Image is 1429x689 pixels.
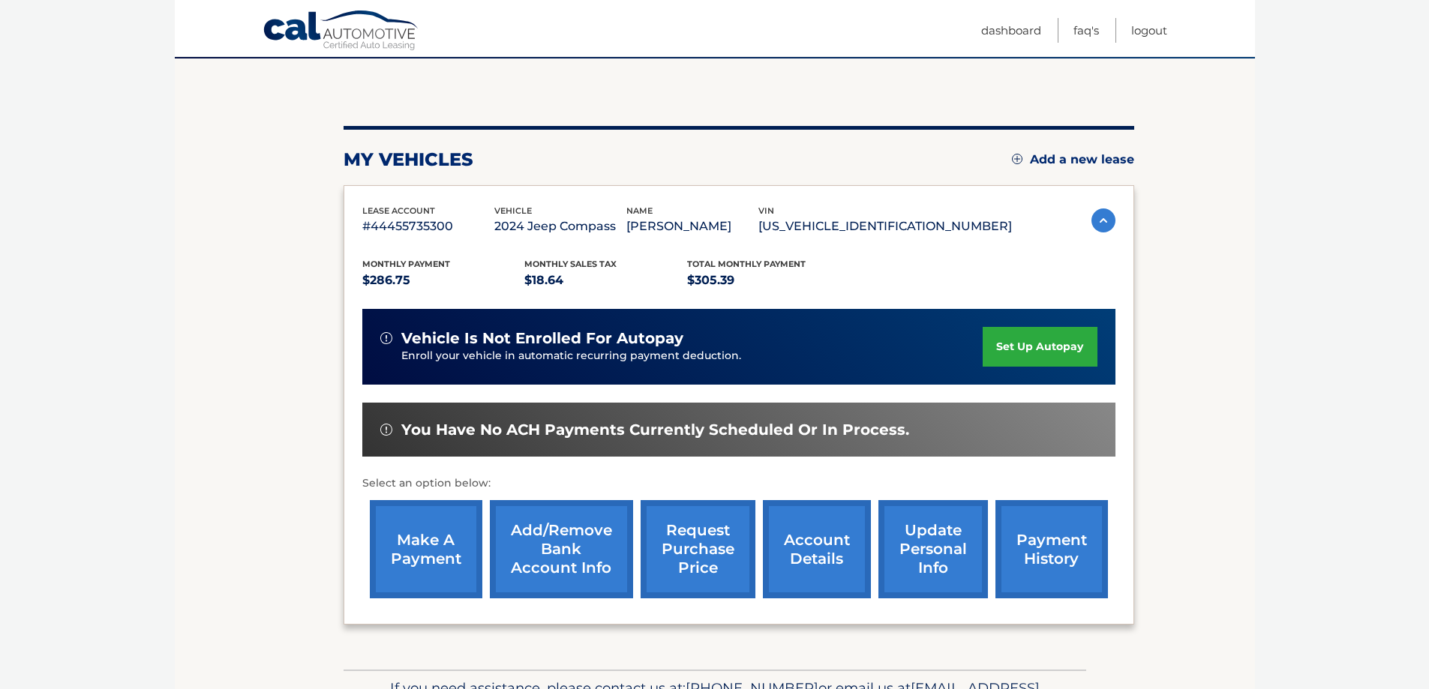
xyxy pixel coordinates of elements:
a: account details [763,500,871,598]
span: lease account [362,205,435,216]
img: alert-white.svg [380,332,392,344]
a: Dashboard [981,18,1041,43]
p: Enroll your vehicle in automatic recurring payment deduction. [401,348,983,364]
p: [PERSON_NAME] [626,216,758,237]
span: You have no ACH payments currently scheduled or in process. [401,421,909,439]
a: Add/Remove bank account info [490,500,633,598]
p: Select an option below: [362,475,1115,493]
a: request purchase price [641,500,755,598]
a: Add a new lease [1012,152,1134,167]
a: make a payment [370,500,482,598]
span: vin [758,205,774,216]
a: update personal info [878,500,988,598]
a: Cal Automotive [263,10,420,53]
img: alert-white.svg [380,424,392,436]
span: Total Monthly Payment [687,259,806,269]
span: Monthly sales Tax [524,259,617,269]
p: $305.39 [687,270,850,291]
img: add.svg [1012,154,1022,164]
span: name [626,205,653,216]
a: set up autopay [983,327,1097,367]
span: vehicle [494,205,532,216]
a: FAQ's [1073,18,1099,43]
h2: my vehicles [344,148,473,171]
p: #44455735300 [362,216,494,237]
span: vehicle is not enrolled for autopay [401,329,683,348]
img: accordion-active.svg [1091,208,1115,232]
p: $18.64 [524,270,687,291]
p: $286.75 [362,270,525,291]
p: 2024 Jeep Compass [494,216,626,237]
p: [US_VEHICLE_IDENTIFICATION_NUMBER] [758,216,1012,237]
a: payment history [995,500,1108,598]
span: Monthly Payment [362,259,450,269]
a: Logout [1131,18,1167,43]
